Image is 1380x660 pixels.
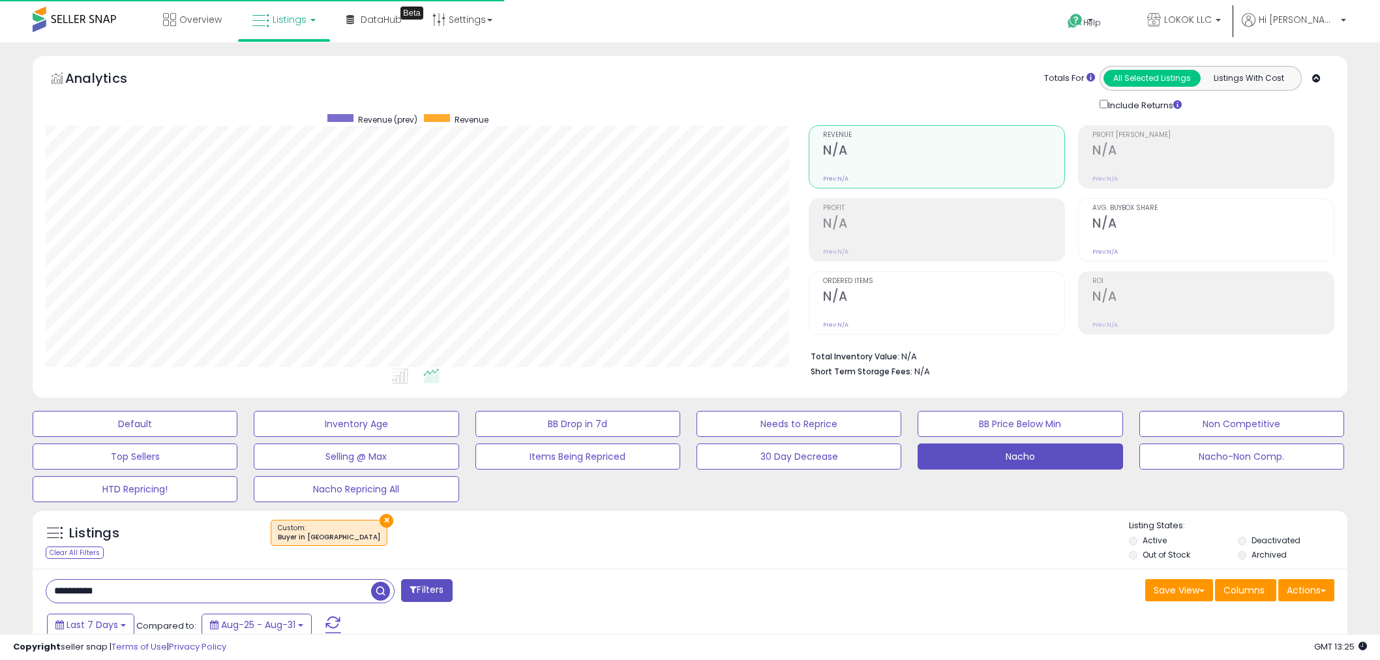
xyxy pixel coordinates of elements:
small: Prev: N/A [823,248,848,256]
span: 2025-09-9 13:25 GMT [1314,640,1367,653]
span: Last 7 Days [67,618,118,631]
button: Nacho-Non Comp. [1139,443,1344,470]
small: Prev: N/A [823,321,848,329]
span: Revenue [455,114,488,125]
span: DataHub [361,13,402,26]
button: BB Drop in 7d [475,411,680,437]
label: Out of Stock [1143,549,1190,560]
button: Save View [1145,579,1213,601]
button: BB Price Below Min [918,411,1122,437]
div: Clear All Filters [46,547,104,559]
span: ROI [1092,278,1334,285]
small: Prev: N/A [1092,248,1118,256]
div: Buyer in [GEOGRAPHIC_DATA] [278,533,380,542]
span: Compared to: [136,620,196,632]
button: All Selected Listings [1103,70,1201,87]
p: Listing States: [1129,520,1347,532]
span: Ordered Items [823,278,1064,285]
h2: N/A [1092,216,1334,233]
span: LOKOK LLC [1164,13,1212,26]
div: Tooltip anchor [400,7,423,20]
a: Help [1057,3,1126,42]
h2: N/A [1092,143,1334,160]
h5: Analytics [65,69,153,91]
h2: N/A [823,289,1064,307]
b: Total Inventory Value: [811,351,899,362]
button: Items Being Repriced [475,443,680,470]
span: Avg. Buybox Share [1092,205,1334,212]
button: Non Competitive [1139,411,1344,437]
span: Revenue [823,132,1064,139]
a: Terms of Use [112,640,167,653]
button: Aug-25 - Aug-31 [202,614,312,636]
span: Aug-25 - Aug-31 [221,618,295,631]
button: Last 7 Days [47,614,134,636]
div: Totals For [1044,72,1095,85]
small: Prev: N/A [1092,321,1118,329]
span: Revenue (prev) [358,114,417,125]
button: HTD Repricing! [33,476,237,502]
button: × [380,514,393,528]
span: Profit [PERSON_NAME] [1092,132,1334,139]
button: Selling @ Max [254,443,458,470]
span: N/A [914,365,930,378]
button: Inventory Age [254,411,458,437]
label: Archived [1252,549,1287,560]
h2: N/A [823,143,1064,160]
a: Privacy Policy [169,640,226,653]
button: 30 Day Decrease [697,443,901,470]
button: Filters [401,579,452,602]
span: Overview [179,13,222,26]
span: Hi [PERSON_NAME] [1259,13,1337,26]
button: Default [33,411,237,437]
b: Short Term Storage Fees: [811,366,912,377]
strong: Copyright [13,640,61,653]
div: seller snap | | [13,641,226,653]
div: Include Returns [1090,97,1197,112]
span: Listings [273,13,307,26]
button: Top Sellers [33,443,237,470]
a: Hi [PERSON_NAME] [1242,13,1346,42]
button: Columns [1215,579,1276,601]
i: Get Help [1067,13,1083,29]
span: Help [1083,17,1101,28]
label: Active [1143,535,1167,546]
li: N/A [811,348,1325,363]
button: Listings With Cost [1200,70,1297,87]
small: Prev: N/A [823,175,848,183]
span: Profit [823,205,1064,212]
button: Nacho [918,443,1122,470]
button: Actions [1278,579,1334,601]
button: Nacho Repricing All [254,476,458,502]
small: Prev: N/A [1092,175,1118,183]
label: Deactivated [1252,535,1300,546]
h5: Listings [69,524,119,543]
span: Columns [1223,584,1265,597]
h2: N/A [1092,289,1334,307]
h2: N/A [823,216,1064,233]
button: Needs to Reprice [697,411,901,437]
span: Custom: [278,523,380,543]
